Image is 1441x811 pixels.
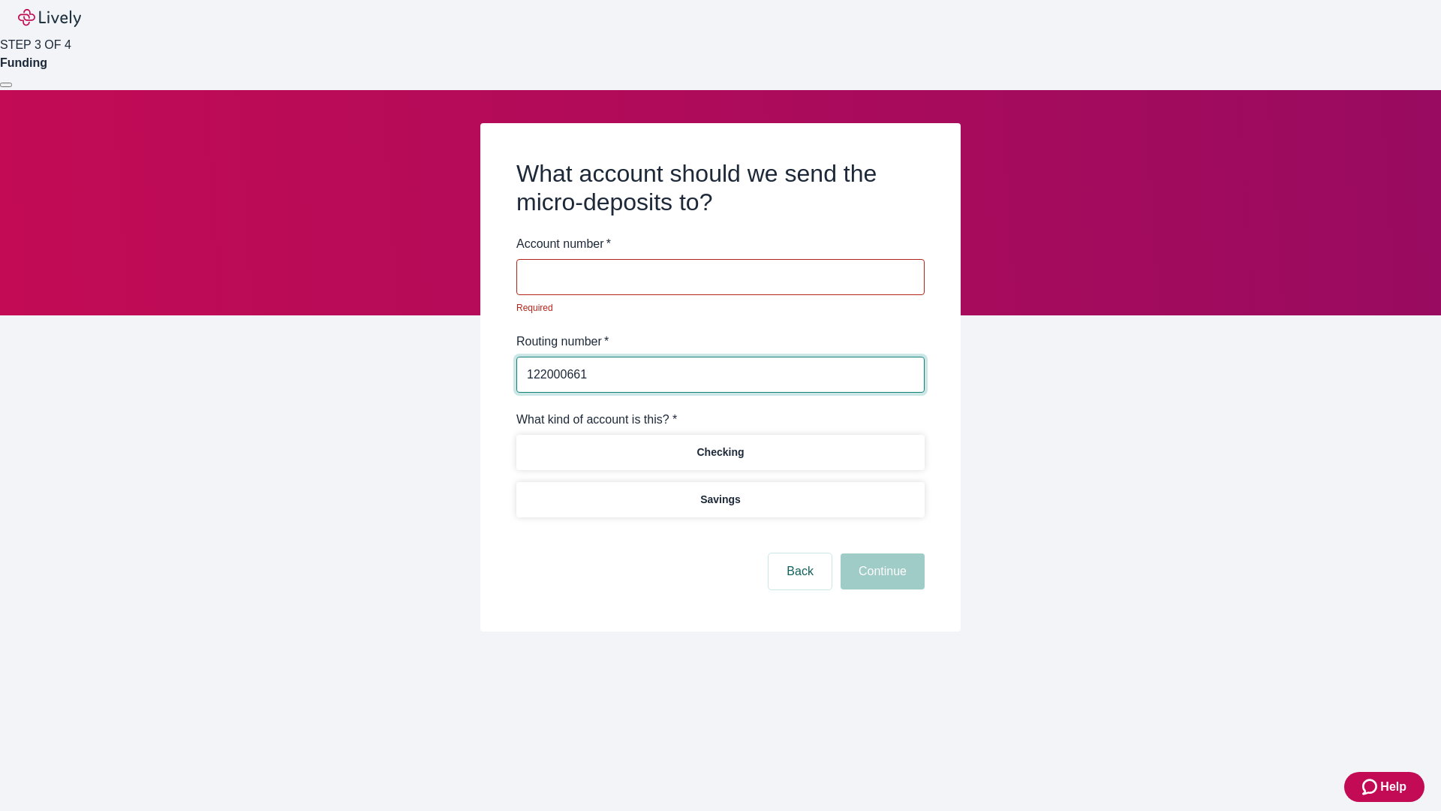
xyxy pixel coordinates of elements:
button: Savings [516,482,925,517]
svg: Zendesk support icon [1362,778,1380,796]
span: Help [1380,778,1406,796]
label: What kind of account is this? * [516,411,677,429]
p: Savings [700,492,741,508]
label: Account number [516,235,611,253]
button: Checking [516,435,925,470]
p: Checking [696,445,744,460]
label: Routing number [516,333,609,351]
button: Zendesk support iconHelp [1344,772,1424,802]
h2: What account should we send the micro-deposits to? [516,159,925,217]
button: Back [769,553,832,589]
p: Required [516,301,914,315]
img: Lively [18,9,81,27]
